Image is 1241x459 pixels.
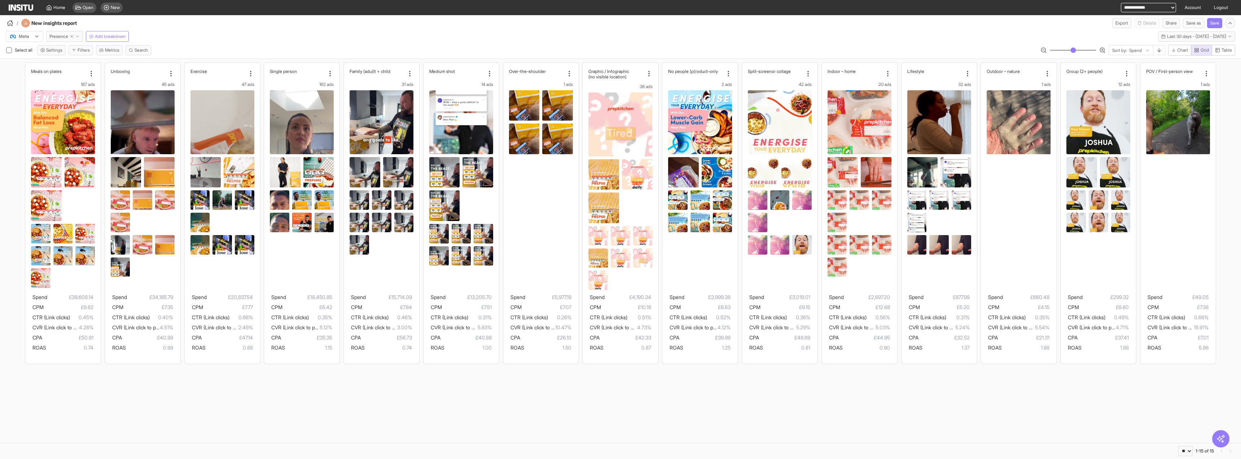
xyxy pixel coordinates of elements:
[548,313,571,322] span: 0.26%
[351,294,366,300] span: Spend
[1157,333,1209,342] span: £7.01
[429,69,455,74] h2: Medium shot
[37,45,66,55] button: Settings
[988,304,999,310] span: CPM
[509,82,573,87] div: 1 ads
[1148,324,1211,330] span: CVR (Link click to purchase)
[365,343,412,352] span: 0.74
[749,324,812,330] span: CVR (Link click to purchase)
[588,74,627,79] h2: (no visible location)
[111,5,120,10] span: New
[718,323,731,332] span: 4.12%
[748,69,772,74] h2: Split-screen
[1112,48,1127,53] span: Sort by:
[749,334,759,341] span: CPA
[839,333,890,342] span: £44.95
[1148,304,1159,310] span: CPM
[69,45,93,55] button: Filters
[907,69,924,74] h2: Lifestyle
[1168,45,1191,56] button: Chart
[271,314,309,320] span: CTR (Link clicks)
[1026,313,1049,322] span: 0.35%
[150,313,173,322] span: 0.40%
[1068,304,1079,310] span: CPM
[670,314,707,320] span: CTR (Link clicks)
[1003,293,1049,302] span: £660.48
[1068,314,1105,320] span: CTR (Link clicks)
[281,333,332,342] span: £35.35
[987,69,1020,74] h2: Outdoor – nature
[796,323,810,332] span: 5.29%
[31,82,95,87] div: 187 ads
[1083,293,1129,302] span: £299.32
[1207,18,1222,28] button: Save
[350,69,372,74] h2: Family (adu
[192,294,207,300] span: Spend
[431,314,468,320] span: CTR (Link clicks)
[876,323,890,332] span: 5.03%
[907,69,962,74] div: Lifestyle
[909,324,972,330] span: CVR (Link click to purchase)
[271,324,334,330] span: CVR (Link click to purchase)
[351,334,361,341] span: CPA
[829,314,867,320] span: CTR (Link clicks)
[49,34,68,39] span: Presence
[123,303,173,312] span: £7.35
[271,304,282,310] span: CPM
[829,334,839,341] span: CPA
[362,303,412,312] span: £7.84
[112,294,127,300] span: Spend
[372,69,390,74] h2: lt + child)
[1148,334,1157,341] span: CPA
[1194,323,1209,332] span: 15.91%
[429,69,484,74] div: Medium shot
[207,293,253,302] span: £20,837.54
[46,31,83,42] button: Presence
[202,333,253,342] span: £47.14
[42,333,93,342] span: £50.91
[1201,47,1209,53] span: Grid
[590,314,627,320] span: CTR (Link clicks)
[32,304,44,310] span: CPM
[47,293,93,302] span: £39,608.14
[1212,45,1235,56] button: Table
[351,314,389,320] span: CTR (Link clicks)
[1146,82,1210,87] div: 1 ads
[605,293,651,302] span: £4,190.34
[999,303,1049,312] span: £4.15
[270,69,297,74] h2: Single person
[285,343,332,352] span: 1.15
[510,334,520,341] span: CPA
[668,69,723,74] div: No people (product-only)
[122,333,173,342] span: £40.99
[510,314,548,320] span: CTR (Link clicks)
[588,69,629,74] h2: Graphic / Infographic
[987,69,1042,74] div: Outdoor – nature
[998,333,1049,342] span: £21.31
[588,84,652,90] div: 38 ads
[670,304,681,310] span: CPM
[192,314,229,320] span: CTR (Link clicks)
[431,294,446,300] span: Spend
[31,20,96,27] h4: New insights report
[1196,448,1214,454] div: 1-15 of 15
[1169,69,1193,74] h2: person view
[126,343,173,352] span: 0.99
[270,69,325,74] div: Single person
[1222,47,1232,53] span: Table
[637,323,651,332] span: 4.73%
[590,294,605,300] span: Spend
[604,343,651,352] span: 0.87
[83,5,93,10] span: Open
[351,304,362,310] span: CPM
[600,333,651,342] span: £42.33
[924,293,970,302] span: £877.99
[96,45,123,55] button: Metrics
[271,345,285,351] span: ROAS
[670,334,679,341] span: CPA
[351,324,414,330] span: CVR (Link click to purchase)
[350,69,405,74] div: Family (adult + child)
[468,313,492,322] span: 0.31%
[590,334,600,341] span: CPA
[190,82,254,87] div: 47 ads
